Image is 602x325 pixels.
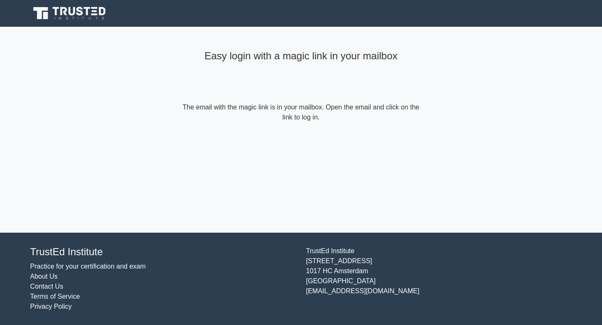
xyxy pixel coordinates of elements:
a: Practice for your certification and exam [30,263,146,270]
a: Contact Us [30,283,63,290]
h4: TrustEd Institute [30,246,296,258]
form: The email with the magic link is in your mailbox. Open the email and click on the link to log in. [181,102,421,122]
a: Terms of Service [30,293,80,300]
a: Privacy Policy [30,303,72,310]
h4: Easy login with a magic link in your mailbox [181,50,421,62]
a: About Us [30,273,58,280]
div: TrustEd Institute [STREET_ADDRESS] 1017 HC Amsterdam [GEOGRAPHIC_DATA] [EMAIL_ADDRESS][DOMAIN_NAME] [301,246,577,312]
